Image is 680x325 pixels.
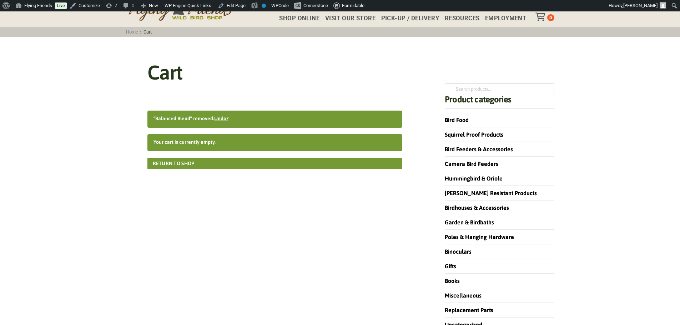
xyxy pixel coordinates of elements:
a: Bird Feeders & Accessories [445,146,513,152]
a: Poles & Hanging Hardware [445,234,514,240]
a: Hummingbird & Oriole [445,175,503,182]
div: “Balanced Blend” removed. [147,111,402,128]
span: Employment [485,15,526,21]
a: Miscellaneous [445,292,482,299]
span: [PERSON_NAME] [623,3,658,8]
a: Camera Bird Feeders [445,161,498,167]
a: Gifts [445,263,456,269]
a: Pick-up / Delivery [376,15,439,21]
h4: Product categories [445,95,554,108]
h1: Cart [147,62,182,83]
input: Search products… [445,83,554,95]
div: No index [262,4,266,8]
span: 0 [549,15,552,20]
a: Garden & Birdbaths [445,219,494,225]
a: Birdhouses & Accessories [445,204,509,211]
span: Pick-up / Delivery [381,15,439,21]
a: Resources [439,15,479,21]
a: Home [124,29,140,35]
div: Your cart is currently empty. [147,134,402,151]
a: Live [55,2,67,9]
a: [PERSON_NAME] Resistant Products [445,190,537,196]
div: Toggle Off Canvas Content [535,12,547,21]
a: Replacement Parts [445,307,493,313]
a: Bird Food [445,117,469,123]
a: Squirrel Proof Products [445,131,503,138]
a: Return to shop [147,158,402,169]
span: Visit Our Store [325,15,376,21]
a: Employment [479,15,526,21]
a: Binoculars [445,248,472,255]
a: Undo? [214,116,228,121]
a: Books [445,278,460,284]
span: Resources [445,15,480,21]
span: Cart [141,29,154,35]
a: Shop Online [273,15,319,21]
a: Visit Our Store [319,15,376,21]
span: Shop Online [279,15,319,21]
span: : [124,29,154,35]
